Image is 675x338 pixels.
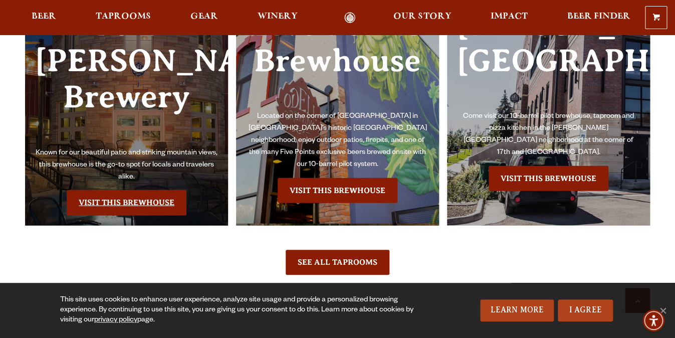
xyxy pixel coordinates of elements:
[184,12,224,24] a: Gear
[60,295,435,325] div: This site uses cookies to enhance user experience, analyze site usage and provide a personalized ...
[567,13,630,21] span: Beer Finder
[94,316,137,324] a: privacy policy
[387,12,458,24] a: Our Story
[278,178,397,203] a: Visit the Five Points Brewhouse
[484,12,534,24] a: Impact
[25,12,63,24] a: Beer
[457,111,640,159] p: Come visit our 10-barrel pilot brewhouse, taproom and pizza kitchen in the [PERSON_NAME][GEOGRAPH...
[96,13,151,21] span: Taprooms
[393,13,451,21] span: Our Story
[457,7,640,111] h3: [PERSON_NAME][GEOGRAPHIC_DATA]
[561,12,637,24] a: Beer Finder
[480,299,554,321] a: Learn More
[489,166,608,191] a: Visit the Sloan’s Lake Brewhouse
[491,13,528,21] span: Impact
[246,111,429,171] p: Located on the corner of [GEOGRAPHIC_DATA] in [GEOGRAPHIC_DATA]’s historic [GEOGRAPHIC_DATA] neig...
[246,7,429,111] h3: Five Points Brewhouse
[251,12,304,24] a: Winery
[331,12,369,24] a: Odell Home
[35,147,218,184] p: Known for our beautiful patio and striking mountain views, this brewhouse is the go-to spot for l...
[67,190,186,215] a: Visit the Fort Collin's Brewery & Taproom
[258,13,298,21] span: Winery
[190,13,218,21] span: Gear
[286,250,389,275] a: See All Taprooms
[89,12,157,24] a: Taprooms
[35,7,218,147] h3: Fort [PERSON_NAME] Brewery
[32,13,56,21] span: Beer
[558,299,613,321] a: I Agree
[642,309,664,331] div: Accessibility Menu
